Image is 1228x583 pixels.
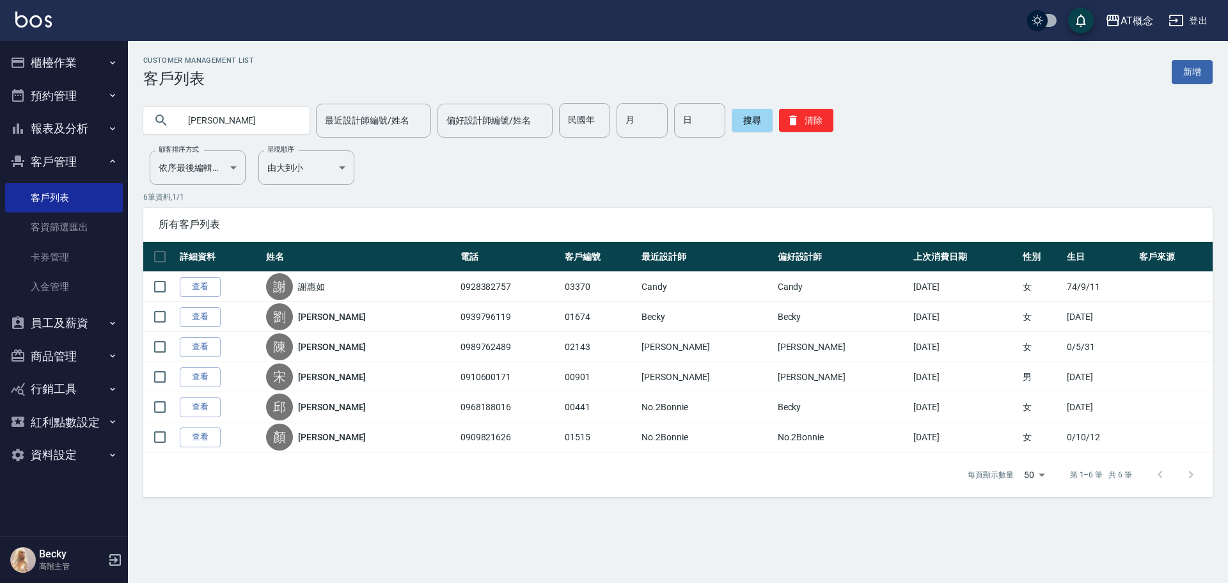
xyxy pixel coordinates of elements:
th: 最近設計師 [638,242,774,272]
td: [DATE] [910,332,1019,362]
a: 新增 [1172,60,1213,84]
button: 登出 [1163,9,1213,33]
td: [DATE] [910,422,1019,452]
input: 搜尋關鍵字 [179,103,299,138]
div: 劉 [266,303,293,330]
a: 查看 [180,367,221,387]
a: 查看 [180,397,221,417]
td: Candy [638,272,774,302]
button: 商品管理 [5,340,123,373]
div: 顏 [266,424,293,451]
a: 入金管理 [5,272,123,301]
a: 查看 [180,337,221,357]
a: [PERSON_NAME] [298,431,366,443]
td: 女 [1019,302,1064,332]
td: Becky [775,302,910,332]
td: 女 [1019,332,1064,362]
label: 呈現順序 [267,145,294,154]
th: 上次消費日期 [910,242,1019,272]
p: 每頁顯示數量 [968,469,1014,481]
td: [DATE] [910,392,1019,422]
button: 員工及薪資 [5,307,123,340]
div: 邱 [266,394,293,420]
a: [PERSON_NAME] [298,340,366,353]
th: 電話 [457,242,562,272]
td: 0928382757 [457,272,562,302]
td: Becky [638,302,774,332]
td: 0989762489 [457,332,562,362]
td: [DATE] [910,362,1019,392]
button: 搜尋 [732,109,773,132]
th: 性別 [1019,242,1064,272]
a: 客資篩選匯出 [5,212,123,242]
td: 00901 [562,362,638,392]
p: 高階主管 [39,561,104,572]
td: 女 [1019,422,1064,452]
button: 櫃檯作業 [5,46,123,79]
a: [PERSON_NAME] [298,371,366,383]
td: [DATE] [1064,362,1136,392]
img: Person [10,547,36,573]
td: 0968188016 [457,392,562,422]
td: Becky [775,392,910,422]
p: 6 筆資料, 1 / 1 [143,191,1213,203]
th: 姓名 [263,242,457,272]
button: AT概念 [1100,8,1158,34]
td: 02143 [562,332,638,362]
h5: Becky [39,548,104,561]
button: 行銷工具 [5,372,123,406]
a: 查看 [180,427,221,447]
td: 0910600171 [457,362,562,392]
td: No.2Bonnie [775,422,910,452]
button: save [1068,8,1094,33]
a: 查看 [180,307,221,327]
td: [PERSON_NAME] [775,362,910,392]
td: 0939796119 [457,302,562,332]
a: 卡券管理 [5,243,123,272]
th: 偏好設計師 [775,242,910,272]
span: 所有客戶列表 [159,218,1197,231]
td: [PERSON_NAME] [638,332,774,362]
button: 報表及分析 [5,112,123,145]
a: 謝惠如 [298,280,325,293]
td: 01515 [562,422,638,452]
th: 客戶來源 [1136,242,1213,272]
p: 第 1–6 筆 共 6 筆 [1070,469,1132,481]
td: 00441 [562,392,638,422]
img: Logo [15,12,52,28]
th: 生日 [1064,242,1136,272]
td: No.2Bonnie [638,422,774,452]
a: [PERSON_NAME] [298,401,366,413]
td: Candy [775,272,910,302]
td: 0/5/31 [1064,332,1136,362]
div: AT概念 [1121,13,1153,29]
a: 客戶列表 [5,183,123,212]
a: [PERSON_NAME] [298,310,366,323]
button: 紅利點數設定 [5,406,123,439]
a: 查看 [180,277,221,297]
td: [DATE] [1064,302,1136,332]
td: 女 [1019,272,1064,302]
h2: Customer Management List [143,56,254,65]
td: [PERSON_NAME] [775,332,910,362]
td: 男 [1019,362,1064,392]
button: 預約管理 [5,79,123,113]
td: No.2Bonnie [638,392,774,422]
div: 50 [1019,458,1050,492]
td: 01674 [562,302,638,332]
div: 由大到小 [258,150,354,185]
label: 顧客排序方式 [159,145,199,154]
td: 0/10/12 [1064,422,1136,452]
div: 依序最後編輯時間 [150,150,246,185]
td: [DATE] [910,272,1019,302]
td: [DATE] [1064,392,1136,422]
th: 客戶編號 [562,242,638,272]
td: 74/9/11 [1064,272,1136,302]
td: [DATE] [910,302,1019,332]
td: 0909821626 [457,422,562,452]
button: 客戶管理 [5,145,123,179]
td: [PERSON_NAME] [638,362,774,392]
td: 女 [1019,392,1064,422]
td: 03370 [562,272,638,302]
th: 詳細資料 [177,242,263,272]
